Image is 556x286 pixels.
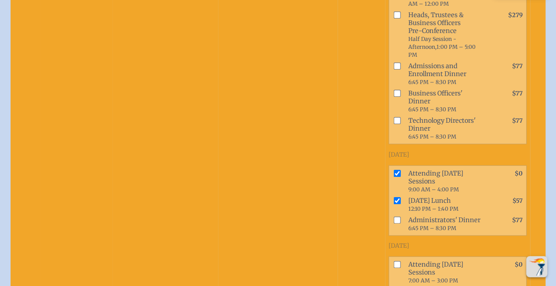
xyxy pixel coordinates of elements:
span: Heads, Trustees & Business Officers Pre-Conference [405,9,487,60]
span: [DATE] [389,242,409,249]
span: 12:10 PM – 1:40 PM [408,205,458,212]
span: $77 [512,62,523,70]
span: $77 [512,216,523,224]
span: Half Day Session - Afternoon, [408,36,456,50]
span: $0 [515,261,523,268]
span: 6:45 PM – 8:30 PM [408,133,456,140]
span: Attending [DATE] Sessions [405,168,487,195]
span: $0 [515,170,523,177]
span: 7:00 AM – 3:00 PM [408,277,458,284]
span: $77 [512,117,523,125]
span: [DATE] [389,151,409,158]
span: Administrators' Dinner [405,214,487,234]
span: [DATE] Lunch [405,195,487,214]
span: 6:45 PM – 8:30 PM [408,79,456,85]
button: Scroll Top [526,256,547,277]
span: Attending [DATE] Sessions [405,259,487,286]
span: 6:45 PM – 8:30 PM [408,225,456,231]
img: To the top [528,258,545,275]
span: 1:00 PM – 5:00 PM [408,44,476,58]
span: Admissions and Enrollment Dinner [405,60,487,88]
span: $279 [508,11,523,19]
span: Technology Directors' Dinner [405,115,487,142]
span: $57 [512,197,523,205]
span: 6:45 PM – 8:30 PM [408,106,456,113]
span: $77 [512,90,523,97]
span: Business Officers' Dinner [405,88,487,115]
span: 9:00 AM – 4:00 PM [408,186,459,193]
